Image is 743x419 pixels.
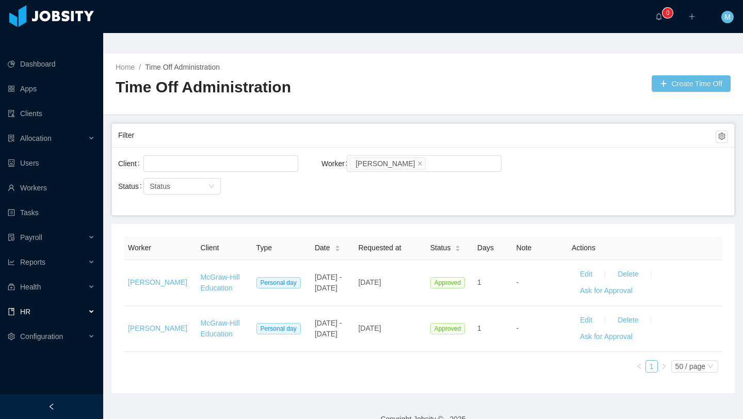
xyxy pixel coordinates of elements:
i: icon: close [417,160,423,167]
li: Julio Cesar Mello Boaroli [350,157,426,170]
span: Payroll [20,233,42,241]
span: Personal day [256,277,301,288]
span: Requested at [358,244,401,252]
span: Client [201,244,219,252]
a: icon: appstoreApps [8,78,95,99]
li: 1 [645,360,658,373]
i: icon: book [8,308,15,315]
div: 50 / page [675,361,705,372]
label: Client [118,159,144,168]
a: icon: profileTasks [8,202,95,223]
span: [DATE] - [DATE] [315,319,342,338]
div: [PERSON_NAME] [356,158,415,169]
button: Edit [572,312,601,329]
span: Allocation [20,134,52,142]
button: Delete [609,266,647,283]
i: icon: line-chart [8,259,15,266]
i: icon: file-protect [8,234,15,241]
span: Type [256,244,272,252]
span: Approved [430,323,465,334]
span: 1 [477,324,481,332]
a: icon: robotUsers [8,153,95,173]
span: Days [477,244,494,252]
i: icon: caret-up [334,244,340,247]
a: 1 [646,361,657,372]
span: Actions [572,244,595,252]
span: Status [150,182,170,190]
div: Sort [334,244,341,251]
span: Date [315,243,330,253]
label: Status [118,182,146,190]
a: [PERSON_NAME] [128,324,187,332]
label: Worker [321,159,352,168]
span: Worker [128,244,151,252]
div: Filter [118,126,716,145]
input: Worker [428,157,433,170]
i: icon: caret-down [455,248,461,251]
span: / [139,63,141,71]
i: icon: left [636,363,642,369]
a: [PERSON_NAME] [128,278,187,286]
i: icon: left [48,403,55,410]
i: icon: medicine-box [8,283,15,291]
span: Approved [430,277,465,288]
span: HR [20,308,30,316]
span: [DATE] - [DATE] [315,273,342,292]
span: [DATE] [358,324,381,332]
i: icon: setting [8,333,15,340]
li: Next Page [658,360,670,373]
button: Delete [609,312,647,329]
span: Configuration [20,332,63,341]
li: Previous Page [633,360,645,373]
button: Ask for Approval [572,329,641,345]
i: icon: solution [8,135,15,142]
a: McGraw-Hill Education [201,319,240,338]
a: McGraw-Hill Education [201,273,240,292]
span: 1 [477,278,481,286]
span: Personal day [256,323,301,334]
span: M [724,11,731,23]
input: Client [147,157,152,170]
i: icon: caret-down [334,248,340,251]
span: - [516,278,519,286]
span: - [516,324,519,332]
i: icon: down [707,363,714,370]
button: Ask for Approval [572,283,641,299]
span: Reports [20,258,45,266]
a: icon: auditClients [8,103,95,124]
h2: Time Off Administration [116,77,423,98]
i: icon: right [661,363,667,369]
span: [DATE] [358,278,381,286]
a: Home [116,63,135,71]
button: Edit [572,266,601,283]
span: Status [430,243,451,253]
button: icon: plusCreate Time Off [652,75,731,92]
button: icon: setting [716,131,728,143]
div: Sort [455,244,461,251]
i: icon: down [208,183,215,190]
span: Health [20,283,41,291]
i: icon: caret-up [455,244,461,247]
a: icon: userWorkers [8,178,95,198]
a: icon: pie-chartDashboard [8,54,95,74]
a: Time Off Administration [145,63,220,71]
span: Note [516,244,532,252]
